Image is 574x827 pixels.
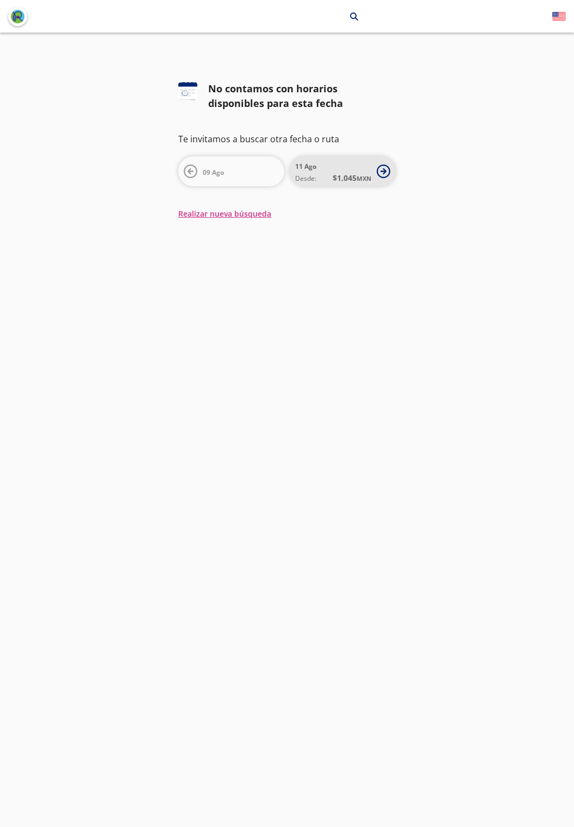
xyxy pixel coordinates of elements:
[203,168,224,177] span: 09 Ago
[552,10,566,23] button: English
[295,174,316,184] span: Desde:
[357,174,371,182] small: MXN
[208,81,396,111] div: No contamos con horarios disponibles para esta fecha
[178,156,284,186] button: 09 Ago
[178,132,396,146] p: Te invitamos a buscar otra fecha o ruta
[290,156,396,186] button: 11 AgoDesde:$1,045MXN
[265,11,342,22] p: [GEOGRAPHIC_DATA]
[8,7,27,26] button: back
[333,172,371,184] span: $ 1,045
[178,208,271,219] button: Realizar nueva búsqueda
[219,11,251,22] p: Uruapan
[295,162,316,171] span: 11 Ago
